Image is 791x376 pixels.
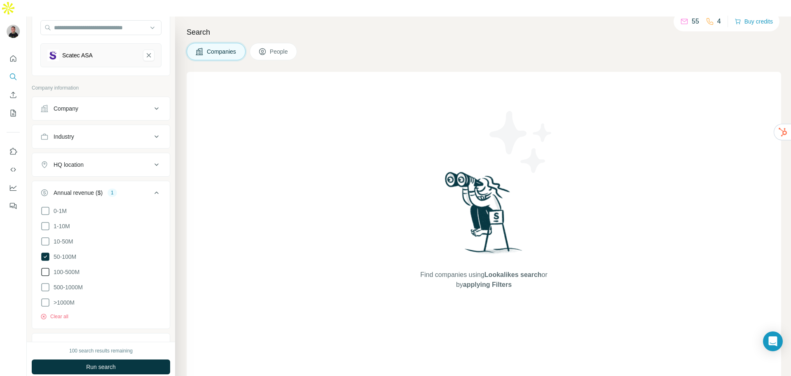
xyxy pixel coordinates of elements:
[50,253,76,261] span: 50-100M
[62,51,93,59] div: Scatec ASA
[418,270,550,290] span: Find companies using or by
[50,237,73,246] span: 10-50M
[54,132,74,141] div: Industry
[50,222,70,230] span: 1-10M
[32,84,170,92] p: Company information
[47,50,59,61] img: Scatec ASA-logo
[50,298,75,307] span: >1000M
[108,189,117,196] div: 1
[32,127,170,147] button: Industry
[270,47,289,56] span: People
[54,104,78,113] div: Company
[207,47,237,56] span: Companies
[441,170,527,262] img: Surfe Illustration - Woman searching with binoculars
[7,69,20,84] button: Search
[32,99,170,118] button: Company
[187,26,781,38] h4: Search
[7,180,20,195] button: Dashboard
[463,281,512,288] span: applying Filters
[763,331,783,351] div: Open Intercom Messenger
[50,283,83,291] span: 500-1000M
[7,106,20,121] button: My lists
[484,271,542,278] span: Lookalikes search
[50,268,80,276] span: 100-500M
[7,144,20,159] button: Use Surfe on LinkedIn
[54,341,98,349] div: Employees (size)
[7,162,20,177] button: Use Surfe API
[40,313,68,320] button: Clear all
[86,363,116,371] span: Run search
[32,155,170,175] button: HQ location
[32,335,170,355] button: Employees (size)
[692,17,699,26] p: 55
[735,16,773,27] button: Buy credits
[7,25,20,38] img: Avatar
[32,183,170,206] button: Annual revenue ($)1
[484,105,558,179] img: Surfe Illustration - Stars
[717,17,721,26] p: 4
[50,207,67,215] span: 0-1M
[54,161,84,169] div: HQ location
[69,347,133,355] div: 100 search results remaining
[32,359,170,374] button: Run search
[7,199,20,213] button: Feedback
[54,189,103,197] div: Annual revenue ($)
[143,50,154,61] button: Scatec ASA-remove-button
[7,51,20,66] button: Quick start
[7,87,20,102] button: Enrich CSV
